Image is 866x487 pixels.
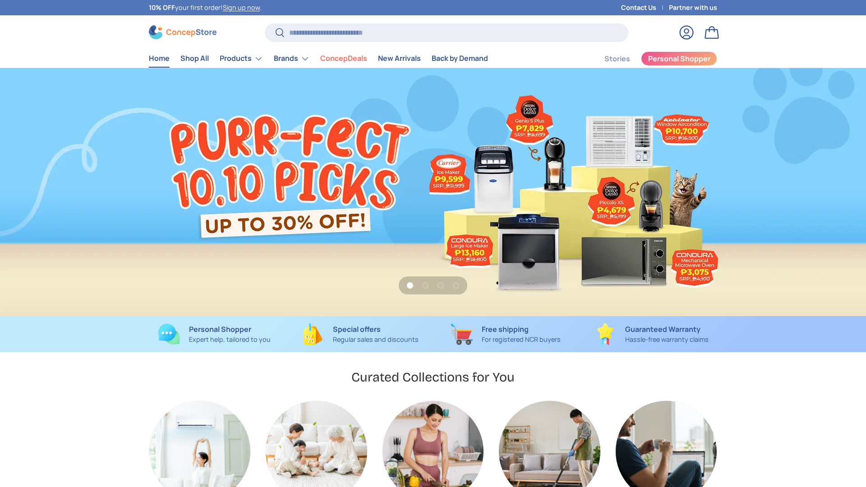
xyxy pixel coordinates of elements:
[268,50,315,68] summary: Brands
[641,51,717,66] a: Personal Shopper
[482,324,529,334] strong: Free shipping
[351,369,515,386] h2: Curated Collections for You
[180,50,209,67] a: Shop All
[621,3,669,13] a: Contact Us
[149,323,280,345] a: Personal Shopper Expert help, tailored to you
[223,3,260,12] a: Sign up now
[220,50,263,68] a: Products
[482,335,561,345] p: For registered NCR buyers
[214,50,268,68] summary: Products
[648,55,710,62] span: Personal Shopper
[333,324,381,334] strong: Special offers
[320,50,367,67] a: ConcepDeals
[440,323,571,345] a: Free shipping For registered NCR buyers
[583,50,717,68] nav: Secondary
[149,3,175,12] strong: 10% OFF
[149,25,216,39] img: ConcepStore
[149,50,170,67] a: Home
[333,335,419,345] p: Regular sales and discounts
[625,324,700,334] strong: Guaranteed Warranty
[669,3,717,13] a: Partner with us
[149,3,262,13] p: your first order! .
[295,323,426,345] a: Special offers Regular sales and discounts
[432,50,488,67] a: Back by Demand
[189,324,251,334] strong: Personal Shopper
[625,335,709,345] p: Hassle-free warranty claims
[604,50,630,68] a: Stories
[378,50,421,67] a: New Arrivals
[149,50,488,68] nav: Primary
[189,335,271,345] p: Expert help, tailored to you
[586,323,717,345] a: Guaranteed Warranty Hassle-free warranty claims
[274,50,309,68] a: Brands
